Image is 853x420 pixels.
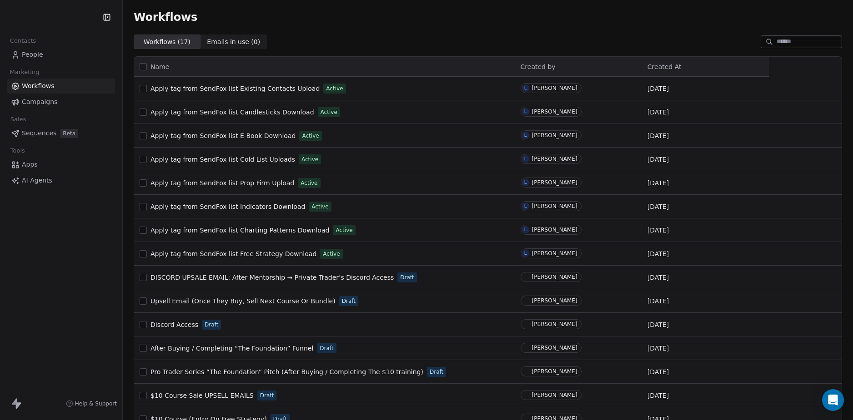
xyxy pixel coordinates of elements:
[532,345,577,351] div: [PERSON_NAME]
[647,249,669,258] span: [DATE]
[336,226,352,234] span: Active
[151,178,294,188] a: Apply tag from SendFox list Prop Firm Upload
[647,155,669,164] span: [DATE]
[151,273,394,282] a: DISCORD UPSALE EMAIL: After Mentorship → Private Trader’s Discord Access
[524,84,527,92] div: L
[524,179,527,186] div: L
[532,156,577,162] div: [PERSON_NAME]
[532,132,577,138] div: [PERSON_NAME]
[151,249,316,258] a: Apply tag from SendFox list Free Strategy Download
[22,81,55,91] span: Workflows
[7,79,115,94] a: Workflows
[647,391,669,400] span: [DATE]
[323,250,340,258] span: Active
[151,203,305,210] span: Apply tag from SendFox list Indicators Download
[301,179,317,187] span: Active
[532,85,577,91] div: [PERSON_NAME]
[7,173,115,188] a: AI Agents
[647,226,669,235] span: [DATE]
[326,84,343,93] span: Active
[647,84,669,93] span: [DATE]
[532,274,577,280] div: [PERSON_NAME]
[151,345,313,352] span: After Buying / Completing “The Foundation” Funnel
[22,50,43,59] span: People
[151,179,294,187] span: Apply tag from SendFox list Prop Firm Upload
[151,84,320,93] a: Apply tag from SendFox list Existing Contacts Upload
[400,273,414,282] span: Draft
[302,132,319,140] span: Active
[522,273,529,281] img: S
[151,320,198,329] a: Discord Access
[151,132,296,139] span: Apply tag from SendFox list E-Book Download
[260,391,274,400] span: Draft
[151,367,423,376] a: Pro Trader Series “The Foundation” Pitch (After Buying / Completing The $10 training)
[151,392,254,399] span: $10 Course Sale UPSELL EMAILS
[22,176,52,185] span: AI Agents
[524,132,527,139] div: L
[207,37,260,47] span: Emails in use ( 0 )
[75,400,117,407] span: Help & Support
[521,63,556,70] span: Created by
[524,250,527,257] div: L
[430,368,443,376] span: Draft
[822,389,844,411] div: Open Intercom Messenger
[151,297,336,305] span: Upsell Email (Once They Buy, Sell Next Course Or Bundle)
[151,156,295,163] span: Apply tag from SendFox list Cold List Uploads
[22,128,56,138] span: Sequences
[151,296,336,306] a: Upsell Email (Once They Buy, Sell Next Course Or Bundle)
[7,94,115,109] a: Campaigns
[647,273,669,282] span: [DATE]
[532,250,577,257] div: [PERSON_NAME]
[522,344,529,351] img: S
[7,157,115,172] a: Apps
[22,160,38,169] span: Apps
[151,227,329,234] span: Apply tag from SendFox list Charting Patterns Download
[311,203,328,211] span: Active
[151,368,423,376] span: Pro Trader Series “The Foundation” Pitch (After Buying / Completing The $10 training)
[151,202,305,211] a: Apply tag from SendFox list Indicators Download
[532,368,577,375] div: [PERSON_NAME]
[151,62,169,72] span: Name
[524,108,527,115] div: L
[134,11,197,24] span: Workflows
[532,179,577,186] div: [PERSON_NAME]
[647,108,669,117] span: [DATE]
[522,321,529,328] img: S
[151,85,320,92] span: Apply tag from SendFox list Existing Contacts Upload
[532,109,577,115] div: [PERSON_NAME]
[301,155,318,163] span: Active
[151,108,314,117] a: Apply tag from SendFox list Candlesticks Download
[151,344,313,353] a: After Buying / Completing “The Foundation” Funnel
[522,391,529,399] img: S
[524,226,527,233] div: L
[151,155,295,164] a: Apply tag from SendFox list Cold List Uploads
[522,297,529,304] img: S
[151,226,329,235] a: Apply tag from SendFox list Charting Patterns Download
[7,47,115,62] a: People
[342,297,356,305] span: Draft
[151,250,316,257] span: Apply tag from SendFox list Free Strategy Download
[151,274,394,281] span: DISCORD UPSALE EMAIL: After Mentorship → Private Trader’s Discord Access
[205,321,218,329] span: Draft
[60,129,78,138] span: Beta
[647,178,669,188] span: [DATE]
[524,155,527,163] div: L
[6,144,29,158] span: Tools
[647,320,669,329] span: [DATE]
[151,391,254,400] a: $10 Course Sale UPSELL EMAILS
[522,368,529,375] img: S
[321,108,337,116] span: Active
[6,113,30,126] span: Sales
[532,321,577,327] div: [PERSON_NAME]
[647,202,669,211] span: [DATE]
[532,392,577,398] div: [PERSON_NAME]
[647,296,669,306] span: [DATE]
[151,131,296,140] a: Apply tag from SendFox list E-Book Download
[647,367,669,376] span: [DATE]
[66,400,117,407] a: Help & Support
[22,97,57,107] span: Campaigns
[647,131,669,140] span: [DATE]
[6,34,40,48] span: Contacts
[320,344,333,352] span: Draft
[532,203,577,209] div: [PERSON_NAME]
